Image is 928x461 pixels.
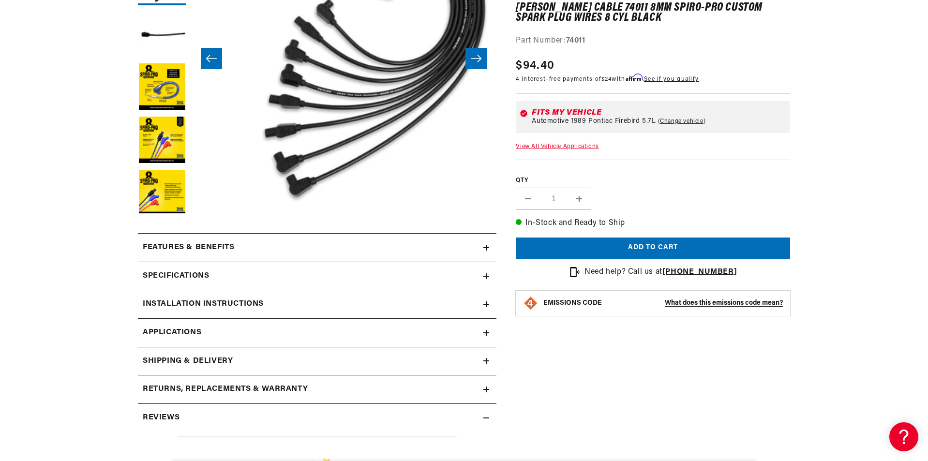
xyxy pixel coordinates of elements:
p: In-Stock and Ready to Ship [516,217,790,230]
button: Load image 4 in gallery view [138,63,186,112]
span: Applications [143,327,201,339]
img: Emissions code [523,296,539,311]
div: Part Number: [516,35,790,47]
button: Slide left [201,48,222,69]
summary: Returns, Replacements & Warranty [138,375,496,403]
h2: Returns, Replacements & Warranty [143,383,308,396]
h2: Specifications [143,270,209,283]
summary: Specifications [138,262,496,290]
summary: Features & Benefits [138,234,496,262]
div: Fits my vehicle [532,109,786,117]
h2: Shipping & Delivery [143,355,233,368]
strong: EMISSIONS CODE [543,299,602,307]
strong: What does this emissions code mean? [665,299,783,307]
summary: Reviews [138,404,496,432]
a: Applications [138,319,496,347]
button: EMISSIONS CODEWhat does this emissions code mean? [543,299,783,308]
strong: 74011 [566,37,585,45]
h2: Reviews [143,412,180,424]
button: Load image 5 in gallery view [138,117,186,165]
h2: Installation instructions [143,298,264,311]
a: [PHONE_NUMBER] [662,268,737,276]
a: Change vehicle [658,118,706,125]
span: $94.40 [516,57,554,74]
a: See if you qualify - Learn more about Affirm Financing (opens in modal) [644,76,699,82]
button: Slide right [465,48,487,69]
label: QTY [516,177,790,185]
button: Load image 6 in gallery view [138,170,186,218]
span: Affirm [626,74,643,81]
h2: Features & Benefits [143,241,234,254]
button: Add to cart [516,238,790,259]
button: Load image 3 in gallery view [138,10,186,59]
p: Need help? Call us at [584,266,737,279]
summary: Installation instructions [138,290,496,318]
summary: Shipping & Delivery [138,347,496,375]
h1: [PERSON_NAME] Cable 74011 8mm Spiro-Pro Custom Spark Plug Wires 8 cyl black [516,3,790,23]
span: $24 [601,76,612,82]
span: Automotive 1989 Pontiac Firebird 5.7L [532,118,656,125]
a: View All Vehicle Applications [516,144,599,149]
p: 4 interest-free payments of with . [516,74,699,84]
